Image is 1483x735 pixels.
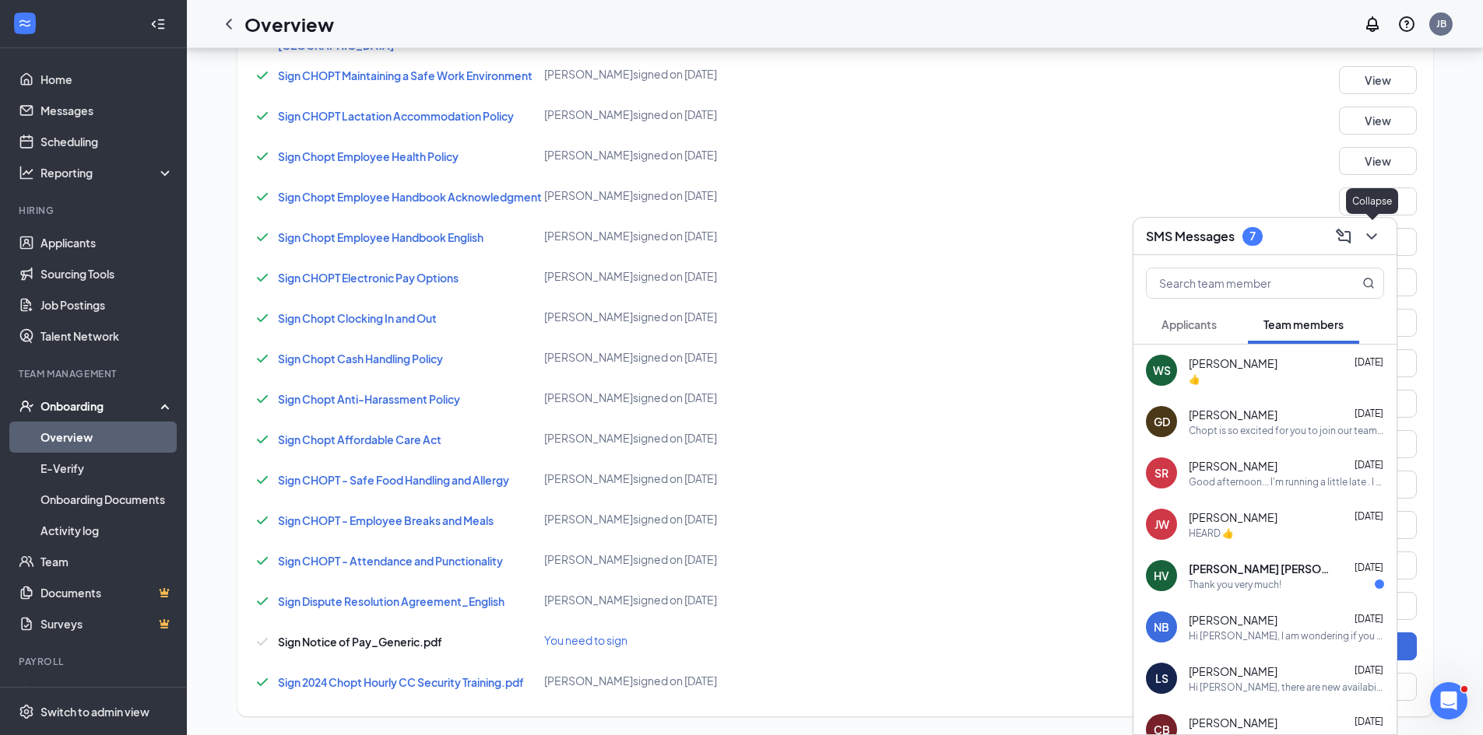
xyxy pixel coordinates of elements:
a: Activity log [40,515,174,546]
h3: SMS Messages [1146,228,1235,245]
a: Scheduling [40,126,174,157]
button: View [1339,147,1417,175]
svg: Checkmark [253,147,272,166]
a: Sign 2024 Chopt Hourly CC Security Training.pdf [278,675,524,689]
svg: Checkmark [253,592,272,611]
span: [DATE] [1355,510,1383,522]
div: WS [1153,362,1171,378]
svg: Checkmark [253,430,272,449]
svg: Checkmark [253,187,272,206]
svg: Checkmark [253,632,272,651]
svg: Checkmark [253,511,272,530]
a: Sign CHOPT Maintaining a Safe Work Environment [278,68,532,82]
div: Team Management [19,367,170,380]
span: Sign Chopt Employee Handbook Acknowledgment [278,190,542,204]
div: LS [1155,670,1168,686]
span: [PERSON_NAME] [1189,355,1277,371]
a: Sign Chopt Affordable Care Act [278,432,441,446]
div: HV [1154,568,1169,583]
a: Sign Chopt Employee Handbook English [278,230,483,244]
iframe: Intercom live chat [1430,682,1467,719]
span: [DATE] [1355,613,1383,625]
div: Hi [PERSON_NAME], there are new availabilities for an interview. This is a reminder to schedule y... [1189,681,1384,694]
div: [PERSON_NAME] signed on [DATE] [544,390,933,405]
a: Sourcing Tools [40,258,174,289]
svg: Checkmark [253,268,272,287]
button: View [1339,107,1417,135]
div: SR [1154,465,1168,481]
a: Home [40,64,174,95]
a: SurveysCrown [40,608,174,639]
div: JB [1436,17,1446,30]
div: 👍 [1189,373,1200,386]
div: [PERSON_NAME] signed on [DATE] [544,228,933,243]
div: Onboarding [40,398,160,414]
div: Hi [PERSON_NAME], I am wondering if you were still interesting in the Position and Chopt. We had ... [1189,629,1384,642]
div: Payroll [19,655,170,668]
span: [DATE] [1355,716,1383,727]
span: Sign CHOPT - Safe Food Handling and Allergy [278,473,509,487]
a: Onboarding Documents [40,484,174,515]
input: Search team member [1147,268,1331,298]
span: Sign CHOPT Electronic Pay Options [278,271,459,285]
a: Sign CHOPT - Employee Breaks and Meals [278,513,494,527]
h1: Overview [244,11,334,37]
div: Thank you very much! [1189,578,1281,591]
a: PayrollCrown [40,678,174,709]
svg: Notifications [1363,15,1382,33]
svg: Checkmark [253,390,272,408]
a: Sign Chopt Clocking In and Out [278,311,437,325]
svg: Checkmark [253,349,272,368]
a: Sign Chopt Employee Health Policy [278,149,459,163]
div: GD [1154,414,1170,429]
span: [PERSON_NAME] [PERSON_NAME] [1189,561,1329,576]
div: Switch to admin view [40,704,149,719]
span: Sign Notice of Pay_Generic.pdf [278,635,442,649]
span: [DATE] [1355,664,1383,676]
div: [PERSON_NAME] signed on [DATE] [544,66,933,82]
div: [PERSON_NAME] signed on [DATE] [544,471,933,486]
div: Good afternoon... I'm running a little late . I should be there by 215/220.... [1189,475,1384,488]
span: [PERSON_NAME] [1189,663,1277,679]
span: [PERSON_NAME] [1189,509,1277,525]
svg: MagnifyingGlass [1362,277,1375,289]
svg: Checkmark [253,309,272,327]
a: Sign Dispute Resolution Agreement_English [278,594,504,608]
a: Talent Network [40,320,174,352]
div: JW [1154,516,1169,532]
svg: ChevronDown [1362,227,1381,246]
a: Sign Chopt Cash Handling Policy [278,352,443,366]
span: [PERSON_NAME] [1189,612,1277,628]
a: E-Verify [40,453,174,484]
div: Collapse [1346,188,1398,214]
div: Chopt is so excited for you to join our team! Do you know anyone else who might be interested in ... [1189,424,1384,437]
span: [PERSON_NAME] [1189,407,1277,422]
div: HEARD 👍 [1189,527,1234,540]
div: [PERSON_NAME] signed on [DATE] [544,551,933,567]
a: Sign CHOPT - Attendance and Punctionality [278,554,503,568]
svg: WorkstreamLogo [17,16,33,31]
div: [PERSON_NAME] signed on [DATE] [544,349,933,365]
span: Team members [1263,317,1344,331]
div: Reporting [40,165,174,180]
div: [PERSON_NAME] signed on [DATE] [544,673,933,688]
svg: QuestionInfo [1397,15,1416,33]
span: [DATE] [1355,562,1383,573]
span: Applicants [1161,317,1217,331]
a: Applicants [40,227,174,258]
svg: Checkmark [253,66,272,85]
a: Sign CHOPT Lactation Accommodation Policy [278,109,514,123]
div: [PERSON_NAME] signed on [DATE] [544,147,933,163]
svg: ChevronLeft [220,15,238,33]
span: [PERSON_NAME] [1189,458,1277,474]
